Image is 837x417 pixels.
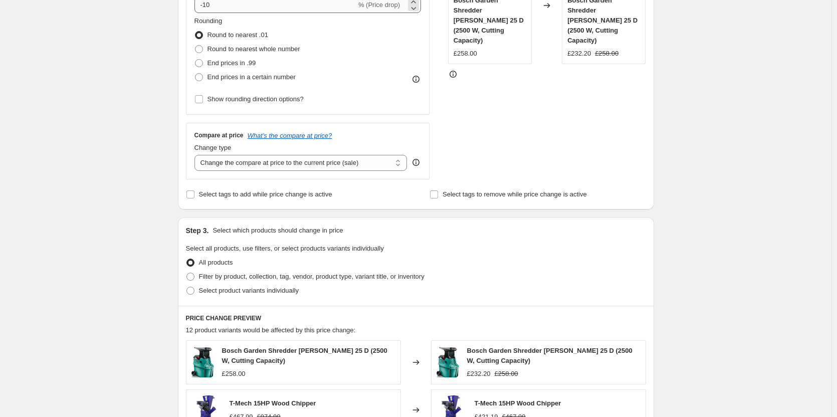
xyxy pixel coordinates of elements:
[358,1,400,9] span: % (Price drop)
[207,45,300,53] span: Round to nearest whole number
[186,326,356,334] span: 12 product variants would be affected by this price change:
[595,49,618,59] strike: £258.00
[194,144,232,151] span: Change type
[222,369,246,379] div: £258.00
[213,226,343,236] p: Select which products should change in price
[248,132,332,139] button: What's the compare at price?
[194,17,223,25] span: Rounding
[207,73,296,81] span: End prices in a certain number
[207,95,304,103] span: Show rounding direction options?
[454,49,477,59] div: £258.00
[495,369,518,379] strike: £258.00
[191,347,214,377] img: 61w2l0UXTHL._AC_SX522_80x.jpg
[467,369,491,379] div: £232.20
[186,245,384,252] span: Select all products, use filters, or select products variants individually
[186,226,209,236] h2: Step 3.
[207,59,256,67] span: End prices in .99
[199,190,332,198] span: Select tags to add while price change is active
[437,347,459,377] img: 61w2l0UXTHL._AC_SX522_80x.jpg
[199,259,233,266] span: All products
[199,287,299,294] span: Select product variants individually
[207,31,268,39] span: Round to nearest .01
[467,347,633,364] span: Bosch Garden Shredder [PERSON_NAME] 25 D (2500 W, Cutting Capacity)
[443,190,587,198] span: Select tags to remove while price change is active
[475,399,561,407] span: T-Mech 15HP Wood Chipper
[411,157,421,167] div: help
[199,273,425,280] span: Filter by product, collection, tag, vendor, product type, variant title, or inventory
[230,399,316,407] span: T-Mech 15HP Wood Chipper
[222,347,387,364] span: Bosch Garden Shredder [PERSON_NAME] 25 D (2500 W, Cutting Capacity)
[186,314,646,322] h6: PRICE CHANGE PREVIEW
[567,49,591,59] div: £232.20
[194,131,244,139] h3: Compare at price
